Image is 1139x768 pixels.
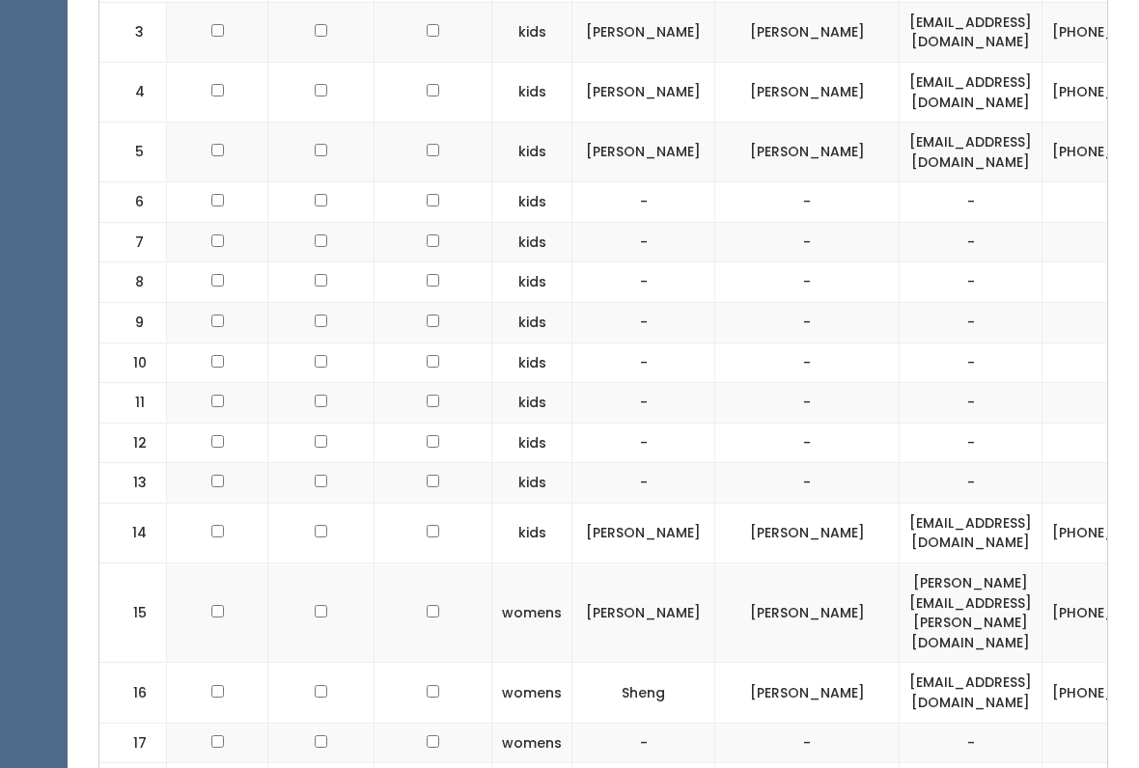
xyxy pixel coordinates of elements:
td: - [572,424,715,464]
td: 14 [99,504,167,563]
td: 10 [99,343,167,384]
td: - [900,303,1042,343]
td: 6 [99,183,167,224]
td: 16 [99,664,167,724]
td: - [572,384,715,425]
td: kids [492,504,572,563]
td: 5 [99,123,167,183]
td: [EMAIL_ADDRESS][DOMAIN_NAME] [900,664,1042,724]
td: - [900,183,1042,224]
td: - [715,183,900,224]
td: 4 [99,63,167,123]
td: - [572,303,715,343]
td: - [900,464,1042,505]
td: [PERSON_NAME] [715,3,900,63]
td: 11 [99,384,167,425]
td: kids [492,223,572,263]
td: [PERSON_NAME] [715,123,900,183]
td: [EMAIL_ADDRESS][DOMAIN_NAME] [900,123,1042,183]
td: [EMAIL_ADDRESS][DOMAIN_NAME] [900,63,1042,123]
td: [PERSON_NAME] [715,564,900,664]
td: kids [492,384,572,425]
td: - [715,724,900,764]
td: [PERSON_NAME][EMAIL_ADDRESS][PERSON_NAME][DOMAIN_NAME] [900,564,1042,664]
td: - [900,343,1042,384]
td: 12 [99,424,167,464]
td: [PERSON_NAME] [572,504,715,563]
td: 7 [99,223,167,263]
td: - [715,424,900,464]
td: kids [492,3,572,63]
td: kids [492,263,572,304]
td: - [900,263,1042,304]
td: - [715,464,900,505]
td: - [715,303,900,343]
td: kids [492,123,572,183]
td: kids [492,424,572,464]
td: womens [492,564,572,664]
td: [PERSON_NAME] [572,123,715,183]
td: - [900,424,1042,464]
td: 17 [99,724,167,764]
td: - [900,384,1042,425]
td: 3 [99,3,167,63]
td: - [715,384,900,425]
td: [PERSON_NAME] [572,564,715,664]
td: womens [492,724,572,764]
td: 8 [99,263,167,304]
td: - [715,343,900,384]
td: - [572,223,715,263]
td: Sheng [572,664,715,724]
td: 15 [99,564,167,664]
td: kids [492,63,572,123]
td: - [572,343,715,384]
td: [EMAIL_ADDRESS][DOMAIN_NAME] [900,3,1042,63]
td: kids [492,343,572,384]
td: kids [492,464,572,505]
td: [PERSON_NAME] [715,504,900,563]
td: - [572,263,715,304]
td: [PERSON_NAME] [572,3,715,63]
td: 13 [99,464,167,505]
td: [PERSON_NAME] [715,63,900,123]
td: - [572,724,715,764]
td: - [900,724,1042,764]
td: womens [492,664,572,724]
td: [PERSON_NAME] [715,664,900,724]
td: kids [492,303,572,343]
td: - [572,183,715,224]
td: - [900,223,1042,263]
td: - [715,223,900,263]
td: - [715,263,900,304]
td: kids [492,183,572,224]
td: [PERSON_NAME] [572,63,715,123]
td: 9 [99,303,167,343]
td: - [572,464,715,505]
td: [EMAIL_ADDRESS][DOMAIN_NAME] [900,504,1042,563]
